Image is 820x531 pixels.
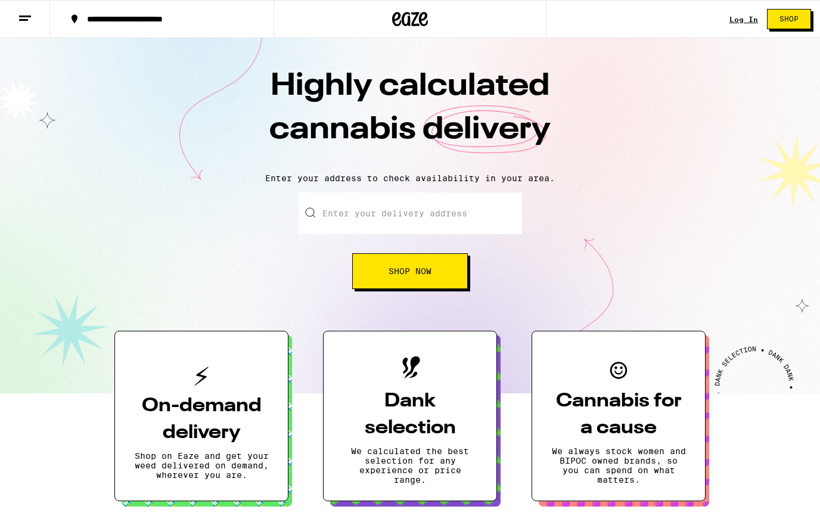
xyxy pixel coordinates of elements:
button: Dank selectionWe calculated the best selection for any experience or price range. [323,331,497,501]
p: We always stock women and BIPOC owned brands, so you can spend on what matters. [551,446,686,485]
input: Enter your delivery address [299,192,522,234]
p: Enter your address to check availability in your area. [12,173,808,183]
button: On-demand deliveryShop on Eaze and get your weed delivered on demand, wherever you are. [114,331,288,501]
button: Shop [767,9,811,29]
p: Shop on Eaze and get your weed delivered on demand, wherever you are. [134,451,269,480]
h3: Dank selection [343,388,477,442]
a: Shop [758,9,820,29]
h3: Cannabis for a cause [551,388,686,442]
p: We calculated the best selection for any experience or price range. [343,446,477,485]
span: Shop Now [389,267,431,275]
h1: Highly calculated cannabis delivery [201,65,619,164]
h3: On-demand delivery [134,393,269,446]
button: Shop Now [352,253,468,289]
span: Shop [779,15,799,23]
button: Cannabis for a causeWe always stock women and BIPOC owned brands, so you can spend on what matters. [532,331,706,501]
a: Log In [729,15,758,23]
